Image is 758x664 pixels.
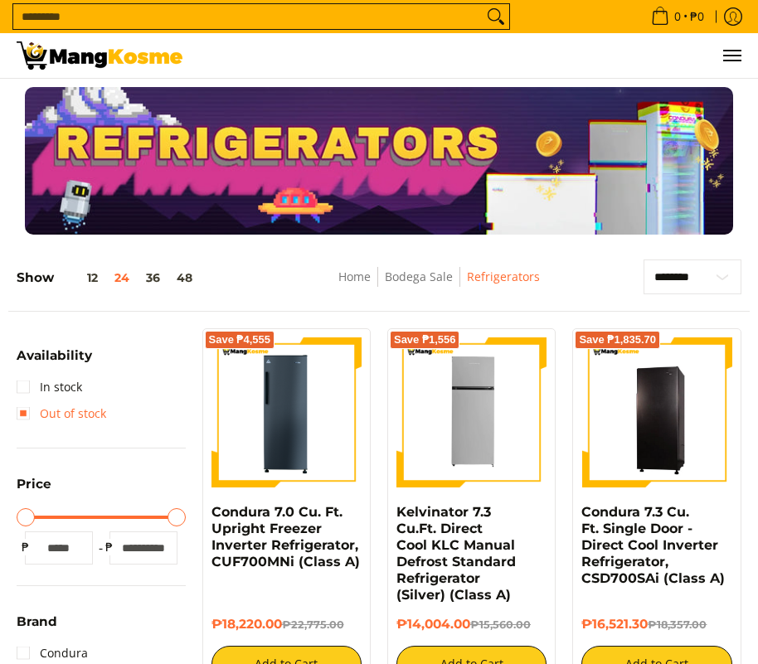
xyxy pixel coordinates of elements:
[54,271,106,284] button: 12
[17,615,57,628] span: Brand
[17,615,57,640] summary: Open
[17,477,51,490] span: Price
[385,269,453,284] a: Bodega Sale
[211,504,360,569] a: Condura 7.0 Cu. Ft. Upright Freezer Inverter Refrigerator, CUF700MNi (Class A)
[648,618,707,631] del: ₱18,357.00
[396,616,547,632] h6: ₱14,004.00
[168,271,201,284] button: 48
[106,271,138,284] button: 24
[199,33,741,78] nav: Main Menu
[211,616,362,632] h6: ₱18,220.00
[17,41,182,70] img: Bodega Sale Refrigerator l Mang Kosme: Home Appliances Warehouse Sale
[17,374,82,400] a: In stock
[101,539,118,555] span: ₱
[17,349,92,361] span: Availability
[338,269,371,284] a: Home
[581,616,731,632] h6: ₱16,521.30
[396,337,547,487] img: Kelvinator 7.3 Cu.Ft. Direct Cool KLC Manual Defrost Standard Refrigerator (Silver) (Class A)
[581,504,725,586] a: Condura 7.3 Cu. Ft. Single Door - Direct Cool Inverter Refrigerator, CSD700SAi (Class A)
[282,618,344,631] del: ₱22,775.00
[688,11,707,22] span: ₱0
[138,271,168,284] button: 36
[17,477,51,502] summary: Open
[467,269,540,284] a: Refrigerators
[211,337,362,487] img: Condura 7.0 Cu. Ft. Upright Freezer Inverter Refrigerator, CUF700MNi (Class A)
[483,4,509,29] button: Search
[17,269,201,285] h5: Show
[722,33,741,78] button: Menu
[581,339,731,486] img: Condura 7.3 Cu. Ft. Single Door - Direct Cool Inverter Refrigerator, CSD700SAi (Class A)
[646,7,709,26] span: •
[275,267,604,304] nav: Breadcrumbs
[672,11,683,22] span: 0
[199,33,741,78] ul: Customer Navigation
[579,335,656,345] span: Save ₱1,835.70
[470,618,531,631] del: ₱15,560.00
[209,335,271,345] span: Save ₱4,555
[17,539,33,555] span: ₱
[17,349,92,374] summary: Open
[396,504,516,603] a: Kelvinator 7.3 Cu.Ft. Direct Cool KLC Manual Defrost Standard Refrigerator (Silver) (Class A)
[394,335,456,345] span: Save ₱1,556
[17,400,106,427] a: Out of stock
